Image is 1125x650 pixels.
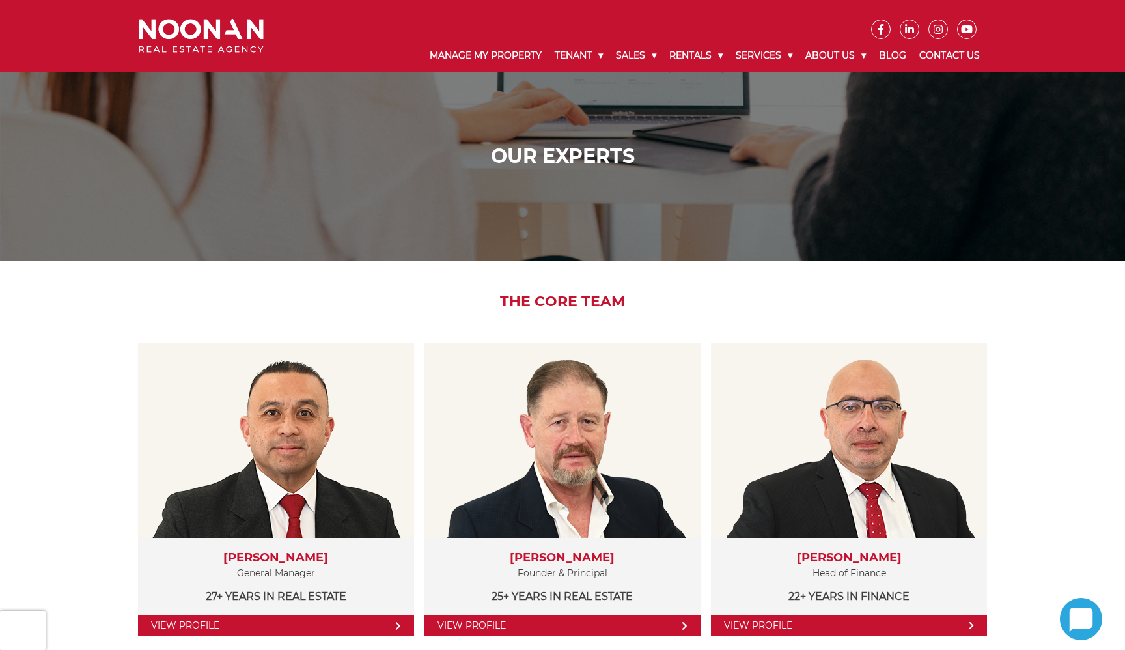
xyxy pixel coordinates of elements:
p: 25+ years in Real Estate [437,588,687,604]
a: Manage My Property [423,39,548,72]
h3: [PERSON_NAME] [437,551,687,565]
p: General Manager [151,565,401,582]
h2: The Core Team [129,293,997,310]
h3: [PERSON_NAME] [724,551,974,565]
p: 22+ years in Finance [724,588,974,604]
a: View Profile [424,615,701,636]
a: Sales [609,39,663,72]
a: Contact Us [913,39,986,72]
p: Founder & Principal [437,565,687,582]
h1: Our Experts [142,145,984,168]
p: 27+ years in Real Estate [151,588,401,604]
img: Noonan Real Estate Agency [139,19,264,53]
h3: [PERSON_NAME] [151,551,401,565]
a: Tenant [548,39,609,72]
a: Blog [872,39,913,72]
a: Services [729,39,799,72]
p: Head of Finance [724,565,974,582]
a: View Profile [711,615,987,636]
a: Rentals [663,39,729,72]
a: View Profile [138,615,414,636]
a: About Us [799,39,872,72]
